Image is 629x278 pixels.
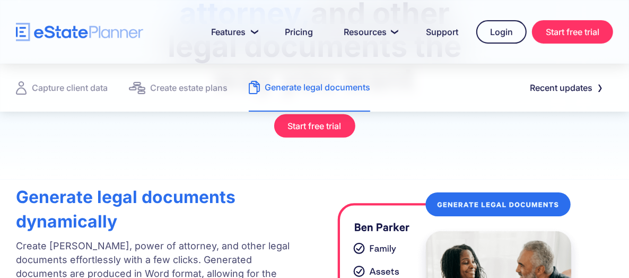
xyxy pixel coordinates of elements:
div: Capture client data [32,80,108,95]
a: Pricing [272,21,326,43]
a: home [16,23,143,41]
a: Start free trial [274,114,355,138]
a: Resources [331,21,408,43]
a: Generate legal documents [249,64,370,112]
div: Generate legal documents [265,80,370,95]
a: Capture client data [16,64,108,112]
div: Recent updates [530,80,592,95]
a: Features [198,21,267,43]
div: Create estate plans [150,80,228,95]
a: Create estate plans [129,64,228,112]
strong: Generate legal documents dynamically [16,187,235,232]
a: Start free trial [532,20,613,44]
a: Support [413,21,471,43]
a: Recent updates [517,77,613,98]
a: Login [476,20,527,44]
